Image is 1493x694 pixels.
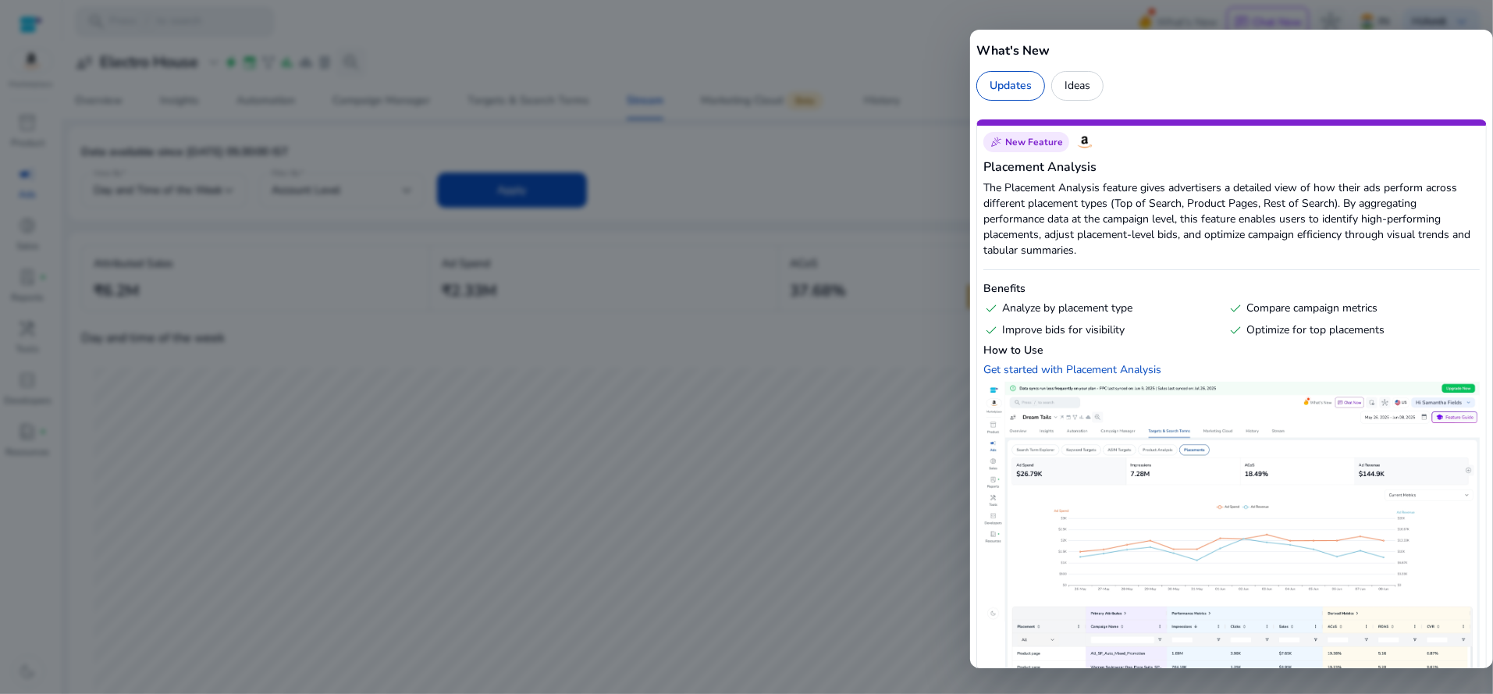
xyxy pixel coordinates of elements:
[983,158,1480,176] h5: Placement Analysis
[983,301,999,316] span: check
[976,41,1487,60] h5: What's New
[1228,301,1466,316] div: Compare campaign metrics
[983,180,1480,258] p: The Placement Analysis feature gives advertisers a detailed view of how their ads perform across ...
[1075,133,1094,151] img: Amazon
[976,71,1045,101] div: Updates
[1228,322,1244,338] span: check
[990,136,1002,148] span: celebration
[1228,301,1244,316] span: check
[1051,71,1104,101] div: Ideas
[1005,136,1063,148] span: New Feature
[983,301,1221,316] div: Analyze by placement type
[983,362,1161,377] a: Get started with Placement Analysis
[983,322,999,338] span: check
[983,343,1480,358] h6: How to Use
[983,322,1221,338] div: Improve bids for visibility
[1228,322,1466,338] div: Optimize for top placements
[983,281,1480,297] h6: Benefits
